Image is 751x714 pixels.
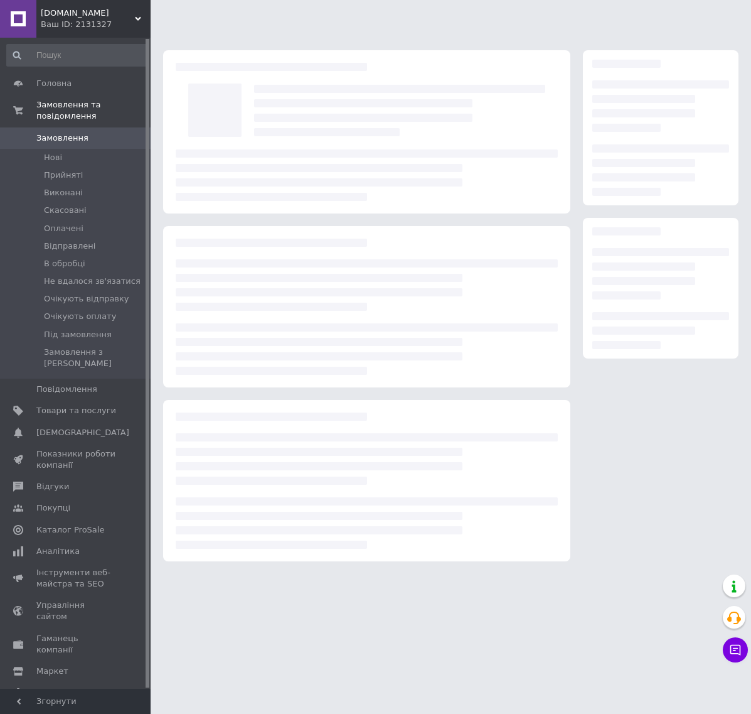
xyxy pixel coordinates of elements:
[44,276,141,287] span: Не вдалося зв'язатися
[44,170,83,181] span: Прийняті
[723,637,748,663] button: Чат з покупцем
[36,687,100,698] span: Налаштування
[36,133,88,144] span: Замовлення
[6,44,147,67] input: Пошук
[36,78,72,89] span: Головна
[36,448,116,471] span: Показники роботи компанії
[36,405,116,416] span: Товари та послуги
[36,546,80,557] span: Аналітика
[36,99,151,122] span: Замовлення та повідомлення
[44,205,87,216] span: Скасовані
[36,633,116,656] span: Гаманець компанії
[44,329,112,340] span: Під замовлення
[36,524,104,536] span: Каталог ProSale
[44,293,129,305] span: Очікують відправку
[44,223,83,234] span: Оплачені
[41,8,135,19] span: izmeritel.in.ua
[44,152,62,163] span: Нові
[41,19,151,30] div: Ваш ID: 2131327
[36,427,129,438] span: [DEMOGRAPHIC_DATA]
[44,347,146,369] span: Замовлення з [PERSON_NAME]
[44,187,83,198] span: Виконані
[36,666,68,677] span: Маркет
[36,481,69,492] span: Відгуки
[44,311,116,322] span: Очікують оплату
[44,241,95,252] span: Відправлені
[44,258,85,269] span: В обробці
[36,600,116,622] span: Управління сайтом
[36,567,116,590] span: Інструменти веб-майстра та SEO
[36,502,70,514] span: Покупці
[36,384,97,395] span: Повідомлення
